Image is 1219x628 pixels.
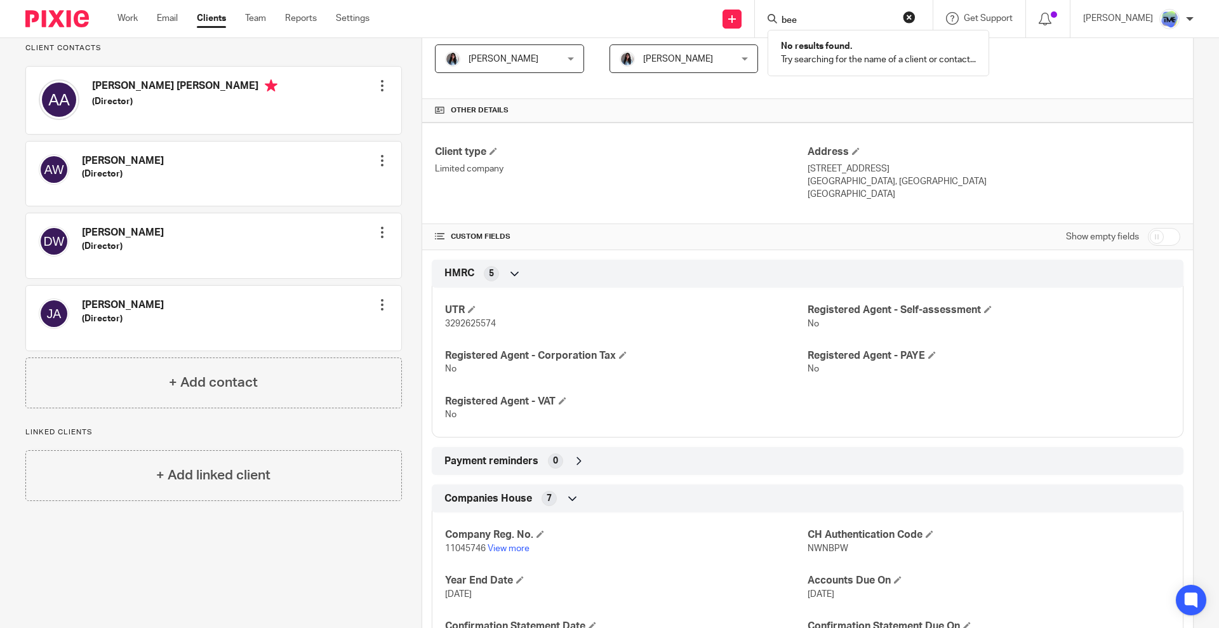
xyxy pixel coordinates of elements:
[808,544,848,553] span: NWNBPW
[82,298,164,312] h4: [PERSON_NAME]
[82,226,164,239] h4: [PERSON_NAME]
[117,12,138,25] a: Work
[488,544,530,553] a: View more
[82,154,164,168] h4: [PERSON_NAME]
[435,29,465,39] span: Admin
[25,10,89,27] img: Pixie
[265,79,277,92] i: Primary
[444,267,474,280] span: HMRC
[197,12,226,25] a: Clients
[445,410,456,419] span: No
[1083,12,1153,25] p: [PERSON_NAME]
[336,12,370,25] a: Settings
[92,79,277,95] h4: [PERSON_NAME] [PERSON_NAME]
[39,154,69,185] img: svg%3E
[620,51,635,67] img: 1653117891607.jpg
[808,304,1170,317] h4: Registered Agent - Self-assessment
[285,12,317,25] a: Reports
[39,79,79,120] img: svg%3E
[808,145,1180,159] h4: Address
[82,312,164,325] h5: (Director)
[808,163,1180,175] p: [STREET_ADDRESS]
[156,465,270,485] h4: + Add linked client
[445,544,486,553] span: 11045746
[445,319,496,328] span: 3292625574
[245,12,266,25] a: Team
[964,14,1013,23] span: Get Support
[808,528,1170,542] h4: CH Authentication Code
[445,590,472,599] span: [DATE]
[39,298,69,329] img: svg%3E
[445,304,808,317] h4: UTR
[609,29,665,39] span: Accountant
[469,55,538,63] span: [PERSON_NAME]
[780,15,895,27] input: Search
[553,455,558,467] span: 0
[547,492,552,505] span: 7
[435,145,808,159] h4: Client type
[808,319,819,328] span: No
[1159,9,1180,29] img: FINAL%20LOGO%20FOR%20TME.png
[157,12,178,25] a: Email
[808,175,1180,188] p: [GEOGRAPHIC_DATA], [GEOGRAPHIC_DATA]
[903,11,916,23] button: Clear
[445,349,808,363] h4: Registered Agent - Corporation Tax
[25,43,402,53] p: Client contacts
[444,455,538,468] span: Payment reminders
[445,395,808,408] h4: Registered Agent - VAT
[808,590,834,599] span: [DATE]
[808,574,1170,587] h4: Accounts Due On
[39,226,69,257] img: svg%3E
[451,105,509,116] span: Other details
[643,55,713,63] span: [PERSON_NAME]
[435,163,808,175] p: Limited company
[445,574,808,587] h4: Year End Date
[1066,230,1139,243] label: Show empty fields
[435,232,808,242] h4: CUSTOM FIELDS
[489,267,494,280] span: 5
[169,373,258,392] h4: + Add contact
[444,492,532,505] span: Companies House
[82,240,164,253] h5: (Director)
[445,51,460,67] img: 1653117891607.jpg
[808,364,819,373] span: No
[808,188,1180,201] p: [GEOGRAPHIC_DATA]
[82,168,164,180] h5: (Director)
[92,95,277,108] h5: (Director)
[25,427,402,438] p: Linked clients
[445,528,808,542] h4: Company Reg. No.
[808,349,1170,363] h4: Registered Agent - PAYE
[445,364,456,373] span: No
